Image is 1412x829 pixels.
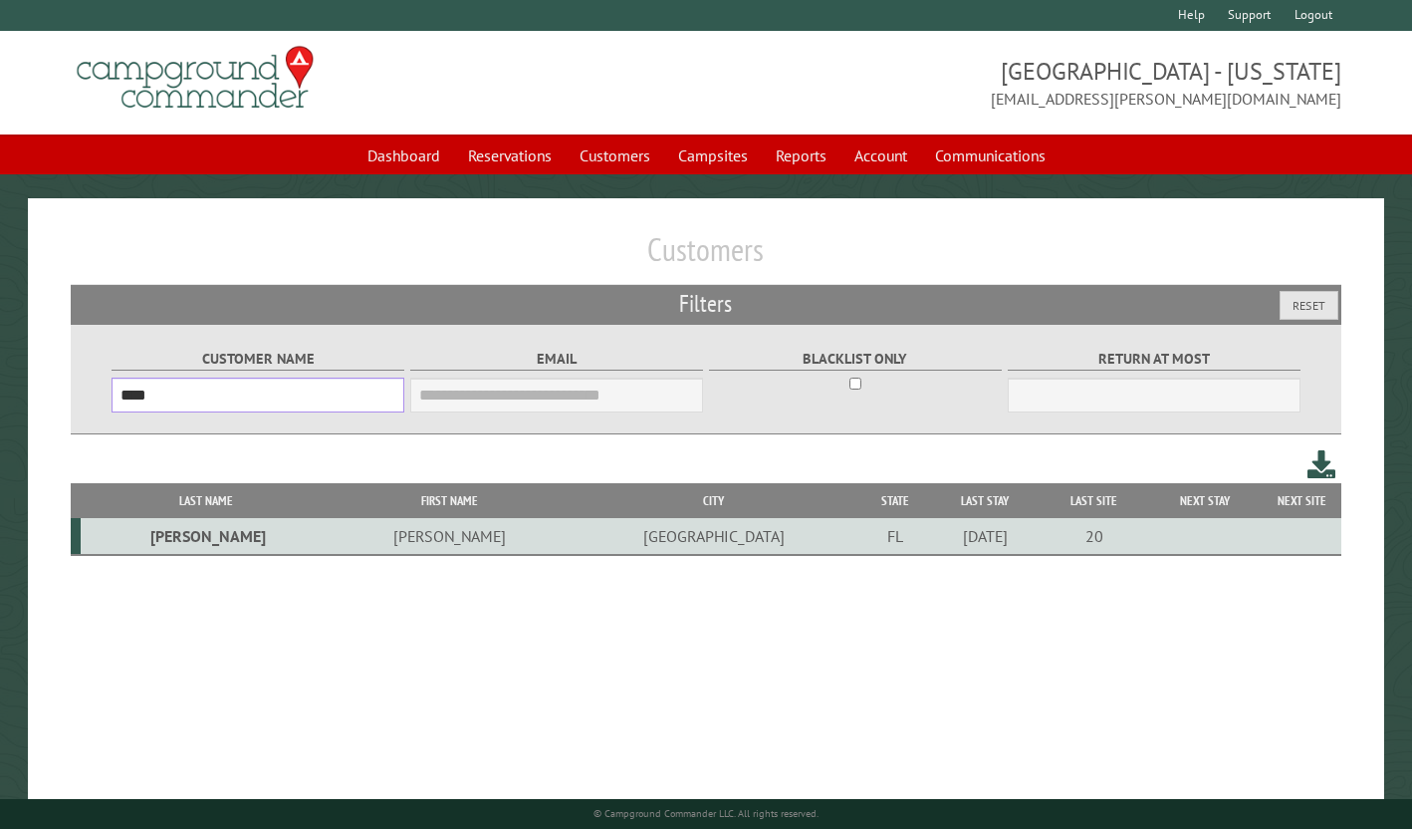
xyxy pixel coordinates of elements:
[1280,291,1338,320] button: Reset
[842,137,919,174] a: Account
[1040,483,1147,518] th: Last Site
[593,807,819,820] small: © Campground Commander LLC. All rights reserved.
[1148,483,1262,518] th: Next Stay
[568,137,662,174] a: Customers
[112,348,404,371] label: Customer Name
[1008,348,1300,371] label: Return at most
[456,137,564,174] a: Reservations
[71,39,320,117] img: Campground Commander
[923,137,1058,174] a: Communications
[709,348,1002,371] label: Blacklist only
[71,285,1341,323] h2: Filters
[81,518,332,555] td: [PERSON_NAME]
[355,137,452,174] a: Dashboard
[568,483,860,518] th: City
[568,518,860,555] td: [GEOGRAPHIC_DATA]
[81,483,332,518] th: Last Name
[933,526,1037,546] div: [DATE]
[1307,446,1336,483] a: Download this customer list (.csv)
[930,483,1040,518] th: Last Stay
[410,348,703,371] label: Email
[666,137,760,174] a: Campsites
[1262,483,1341,518] th: Next Site
[332,483,568,518] th: First Name
[706,55,1341,111] span: [GEOGRAPHIC_DATA] - [US_STATE] [EMAIL_ADDRESS][PERSON_NAME][DOMAIN_NAME]
[1040,518,1147,555] td: 20
[860,518,931,555] td: FL
[764,137,838,174] a: Reports
[860,483,931,518] th: State
[71,230,1341,285] h1: Customers
[332,518,568,555] td: [PERSON_NAME]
